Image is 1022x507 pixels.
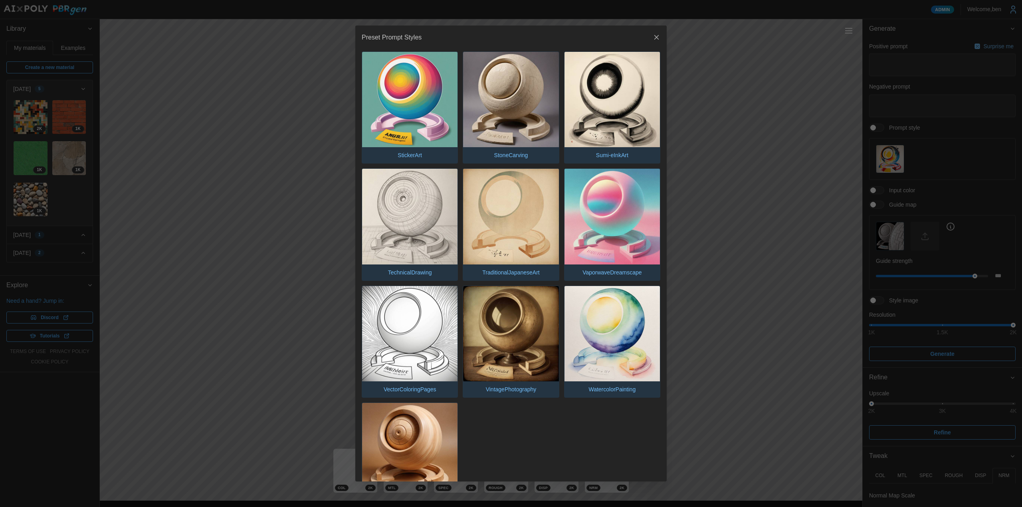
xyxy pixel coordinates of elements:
img: TechnicalDrawing.jpg [362,169,458,264]
img: Sumi-eInkArt.jpg [564,52,660,147]
button: VintagePhotography.jpgVintagePhotography [463,286,559,398]
img: WoodenSculpture.jpg [362,403,458,498]
img: WatercolorPainting.jpg [564,286,660,381]
p: TechnicalDrawing [384,264,436,280]
button: Sumi-eInkArt.jpgSumi-eInkArt [564,51,660,164]
p: WatercolorPainting [584,381,640,397]
p: StoneCarving [490,147,532,163]
p: TraditionalJapaneseArt [478,264,543,280]
h2: Preset Prompt Styles [362,34,422,41]
p: VaporwaveDreamscape [578,264,646,280]
button: WatercolorPainting.jpgWatercolorPainting [564,286,660,398]
p: VintagePhotography [482,381,541,397]
img: TraditionalJapaneseArt.jpg [463,169,559,264]
img: VintagePhotography.jpg [463,286,559,381]
button: TechnicalDrawing.jpgTechnicalDrawing [362,168,458,281]
p: VectorColoringPages [380,381,440,397]
button: VectorColoringPages.jpgVectorColoringPages [362,286,458,398]
p: StickerArt [394,147,426,163]
img: StoneCarving.jpg [463,52,559,147]
button: StickerArt.jpgStickerArt [362,51,458,164]
button: VaporwaveDreamscape.jpgVaporwaveDreamscape [564,168,660,281]
button: TraditionalJapaneseArt.jpgTraditionalJapaneseArt [463,168,559,281]
p: Sumi-eInkArt [592,147,632,163]
img: VaporwaveDreamscape.jpg [564,169,660,264]
img: VectorColoringPages.jpg [362,286,458,381]
img: StickerArt.jpg [362,52,458,147]
button: StoneCarving.jpgStoneCarving [463,51,559,164]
